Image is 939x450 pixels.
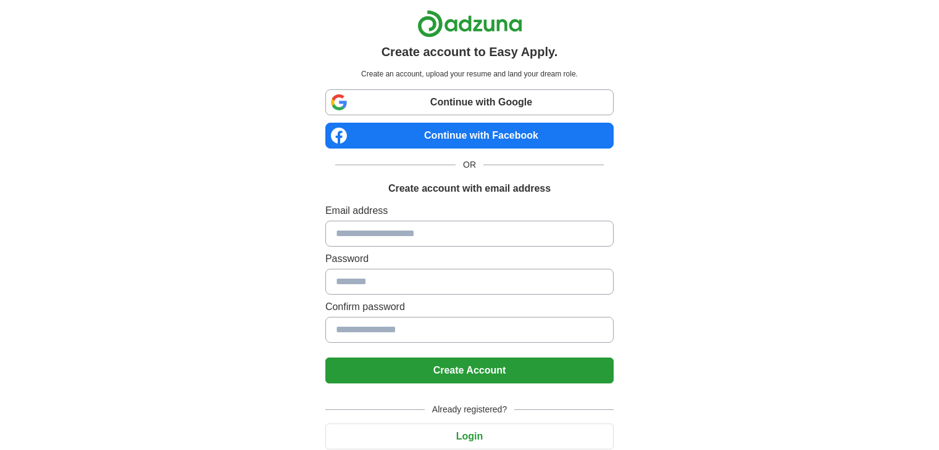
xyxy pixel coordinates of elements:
span: Already registered? [425,403,514,416]
label: Password [325,252,614,266]
a: Continue with Facebook [325,123,614,149]
img: Adzuna logo [417,10,522,38]
label: Confirm password [325,300,614,314]
a: Continue with Google [325,89,614,115]
h1: Create account to Easy Apply. [382,43,558,61]
p: Create an account, upload your resume and land your dream role. [328,68,611,80]
label: Email address [325,203,614,218]
a: Login [325,431,614,441]
button: Create Account [325,358,614,383]
button: Login [325,423,614,449]
h1: Create account with email address [388,181,551,196]
span: OR [456,158,483,171]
